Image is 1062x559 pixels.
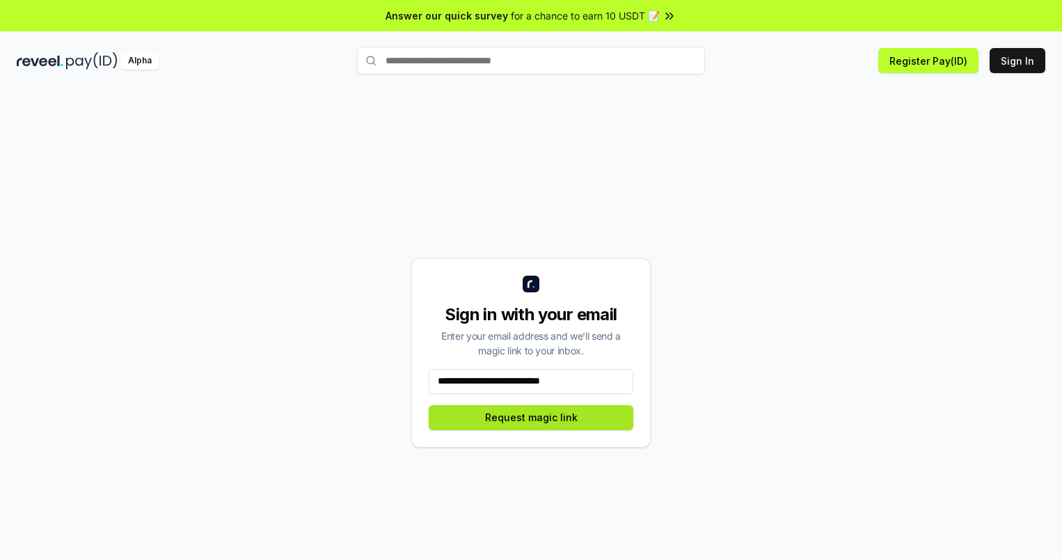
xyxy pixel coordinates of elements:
img: pay_id [66,52,118,70]
div: Enter your email address and we’ll send a magic link to your inbox. [429,329,633,358]
span: for a chance to earn 10 USDT 📝 [511,8,660,23]
div: Sign in with your email [429,304,633,326]
button: Register Pay(ID) [878,48,978,73]
img: logo_small [523,276,539,292]
span: Answer our quick survey [386,8,508,23]
button: Request magic link [429,405,633,430]
button: Sign In [990,48,1045,73]
div: Alpha [120,52,159,70]
img: reveel_dark [17,52,63,70]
